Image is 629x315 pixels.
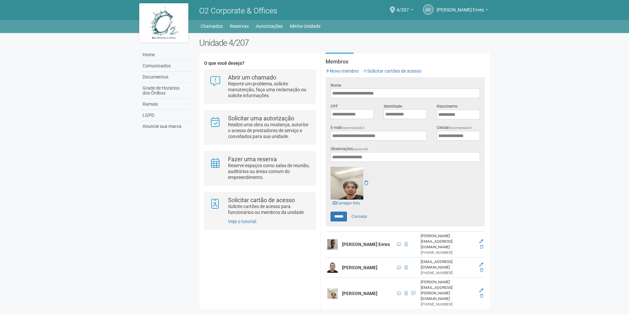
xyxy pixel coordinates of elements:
a: Fazer uma reserva Reserve espaços como salas de reunião, auditórios ou áreas comum do empreendime... [209,156,310,180]
strong: Abrir um chamado [228,74,276,81]
img: user.png [327,262,338,273]
p: Solicite cartões de acesso para funcionários ou membros da unidade. [228,203,310,215]
strong: [PERSON_NAME] Evres [342,242,390,247]
a: Excluir membro [480,294,483,298]
a: LGPD [141,110,189,121]
h4: O que você deseja? [204,61,315,66]
span: O2 Corporate & Offices [199,6,277,15]
p: Reserve espaços como salas de reunião, auditórios ou áreas comum do empreendimento. [228,163,310,180]
strong: [PERSON_NAME] [342,291,377,296]
strong: [PERSON_NAME] [342,265,377,270]
label: CPF [331,103,338,109]
a: Solicitar cartões de acesso [363,68,421,74]
p: Reporte um problema, solicite manutenção, faça uma reclamação ou solicite informações. [228,81,310,98]
div: [PHONE_NUMBER] [421,302,475,307]
a: Editar membro [479,288,483,293]
span: 4/207 [396,1,409,12]
a: Chamados [200,22,223,31]
strong: Fazer uma reserva [228,156,277,163]
a: Abrir um chamado Reporte um problema, solicite manutenção, faça uma reclamação ou solicite inform... [209,75,310,98]
label: Celular [437,125,472,131]
div: [EMAIL_ADDRESS][DOMAIN_NAME] [421,259,475,270]
img: user.png [327,239,338,250]
div: [PERSON_NAME][EMAIL_ADDRESS][PERSON_NAME][DOMAIN_NAME] [421,279,475,302]
a: Anuncie sua marca [141,121,189,132]
label: Nascimento [437,103,458,109]
div: [PHONE_NUMBER] [421,250,475,255]
a: Solicitar cartão de acesso Solicite cartões de acesso para funcionários ou membros da unidade. [209,197,310,215]
a: Remover [364,180,368,185]
img: logo.jpg [139,3,188,43]
label: Identidade [384,103,402,109]
a: Novo membro [326,68,359,74]
div: [PERSON_NAME][EMAIL_ADDRESS][DOMAIN_NAME] [421,233,475,250]
a: Veja o tutorial [228,219,256,224]
a: Carregar foto [331,200,362,207]
strong: Solicitar cartão de acesso [228,197,295,203]
label: Nome [331,82,341,88]
a: [PERSON_NAME] Evres [437,8,488,13]
strong: Solicitar uma autorização [228,115,294,122]
a: Grade de Horários dos Ônibus [141,83,189,99]
a: Excluir membro [480,245,483,249]
strong: Membros [326,59,485,65]
a: Editar membro [479,262,483,267]
a: Solicitar uma autorização Realize uma obra ou mudança, autorize o acesso de prestadores de serviç... [209,115,310,139]
img: user.png [327,288,338,299]
label: Observações [331,146,368,152]
a: 4/207 [396,8,413,13]
a: Reservas [230,22,249,31]
a: Excluir membro [480,268,483,272]
p: Realize uma obra ou mudança, autorize o acesso de prestadores de serviço e convidados para sua un... [228,122,310,139]
a: Autorizações [256,22,283,31]
a: Minha Unidade [290,22,320,31]
a: Editar membro [479,239,483,244]
h2: Unidade 4/207 [199,38,490,48]
a: Documentos [141,72,189,83]
a: AC [423,4,433,15]
span: (opcional) [353,147,368,151]
img: GetFile [331,167,363,200]
span: (recomendado) [341,126,364,130]
label: E-mail [331,125,364,131]
a: Comunicados [141,61,189,72]
div: [PHONE_NUMBER] [421,270,475,276]
span: (recomendado) [449,126,472,130]
a: Home [141,49,189,61]
span: Armando Conceição Evres [437,1,484,12]
a: Ramais [141,99,189,110]
a: Cancelar [348,212,371,221]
